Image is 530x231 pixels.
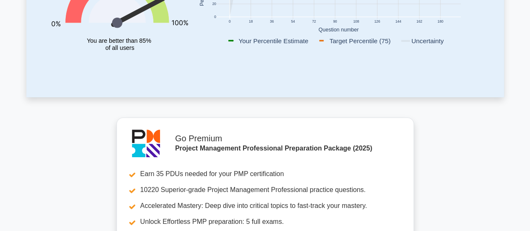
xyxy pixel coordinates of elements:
text: 108 [353,19,359,23]
text: 18 [248,19,253,23]
tspan: of all users [105,45,134,52]
text: 0 [228,19,230,23]
tspan: You are better than 85% [87,37,151,44]
text: 54 [291,19,295,23]
text: 0 [214,15,216,19]
text: 90 [333,19,337,23]
text: 36 [270,19,274,23]
text: 162 [416,19,422,23]
text: Question number [318,27,359,33]
text: 180 [437,19,443,23]
text: 144 [395,19,401,23]
text: 20 [212,2,216,6]
text: 72 [312,19,316,23]
text: 126 [374,19,380,23]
